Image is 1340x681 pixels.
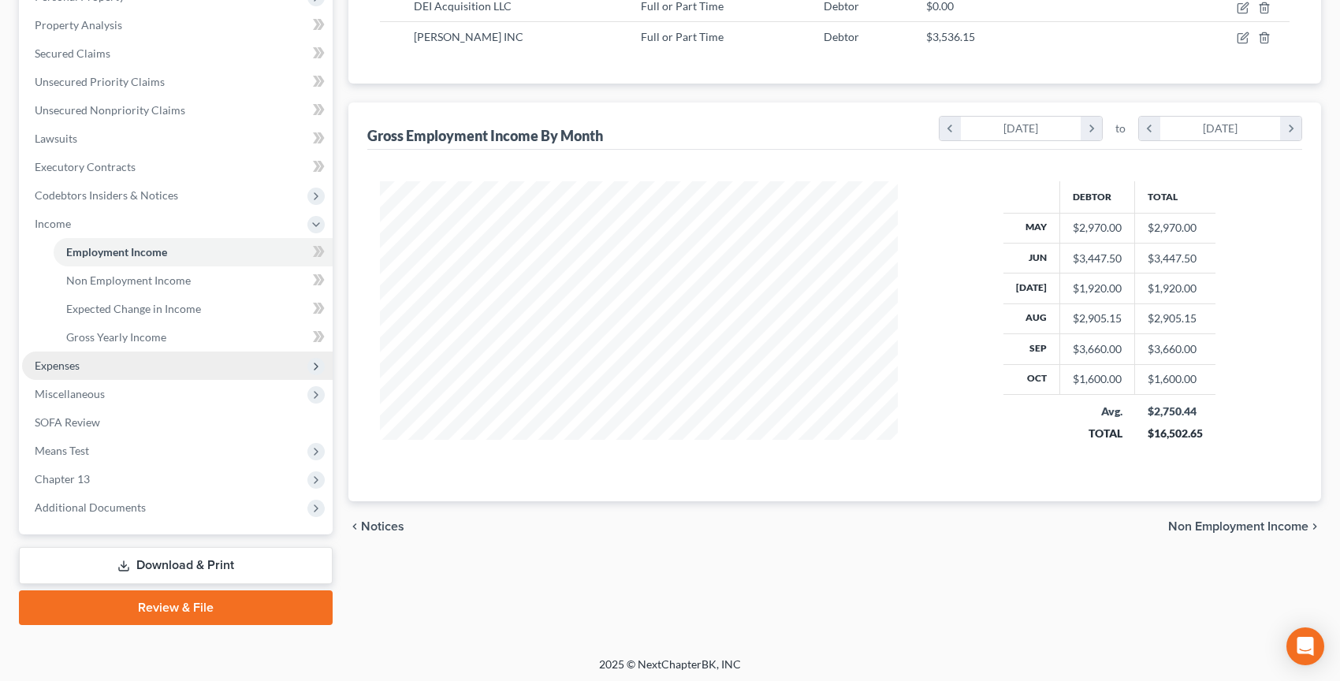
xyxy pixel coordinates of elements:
[824,30,859,43] span: Debtor
[641,30,724,43] span: Full or Part Time
[66,245,167,259] span: Employment Income
[367,126,603,145] div: Gross Employment Income By Month
[1286,627,1324,665] div: Open Intercom Messenger
[1135,334,1215,364] td: $3,660.00
[35,444,89,457] span: Means Test
[66,274,191,287] span: Non Employment Income
[22,68,333,96] a: Unsecured Priority Claims
[1168,520,1308,533] span: Non Employment Income
[1060,181,1135,213] th: Debtor
[348,520,404,533] button: chevron_left Notices
[22,96,333,125] a: Unsecured Nonpriority Claims
[1073,251,1122,266] div: $3,447.50
[35,387,105,400] span: Miscellaneous
[1073,426,1122,441] div: TOTAL
[1073,311,1122,326] div: $2,905.15
[1073,281,1122,296] div: $1,920.00
[54,266,333,295] a: Non Employment Income
[1135,213,1215,243] td: $2,970.00
[19,590,333,625] a: Review & File
[1148,404,1203,419] div: $2,750.44
[1073,371,1122,387] div: $1,600.00
[19,547,333,584] a: Download & Print
[1003,243,1060,273] th: Jun
[22,39,333,68] a: Secured Claims
[35,47,110,60] span: Secured Claims
[54,238,333,266] a: Employment Income
[35,188,178,202] span: Codebtors Insiders & Notices
[1308,520,1321,533] i: chevron_right
[1139,117,1160,140] i: chevron_left
[35,132,77,145] span: Lawsuits
[348,520,361,533] i: chevron_left
[1280,117,1301,140] i: chevron_right
[35,415,100,429] span: SOFA Review
[35,18,122,32] span: Property Analysis
[1135,243,1215,273] td: $3,447.50
[1148,426,1203,441] div: $16,502.65
[1003,274,1060,303] th: [DATE]
[1135,303,1215,333] td: $2,905.15
[66,302,201,315] span: Expected Change in Income
[35,359,80,372] span: Expenses
[940,117,961,140] i: chevron_left
[414,30,523,43] span: [PERSON_NAME] INC
[1135,274,1215,303] td: $1,920.00
[35,217,71,230] span: Income
[1003,334,1060,364] th: Sep
[1003,303,1060,333] th: Aug
[22,153,333,181] a: Executory Contracts
[22,125,333,153] a: Lawsuits
[961,117,1081,140] div: [DATE]
[1073,220,1122,236] div: $2,970.00
[54,295,333,323] a: Expected Change in Income
[361,520,404,533] span: Notices
[35,501,146,514] span: Additional Documents
[926,30,975,43] span: $3,536.15
[1160,117,1281,140] div: [DATE]
[66,330,166,344] span: Gross Yearly Income
[1168,520,1321,533] button: Non Employment Income chevron_right
[35,75,165,88] span: Unsecured Priority Claims
[35,472,90,486] span: Chapter 13
[1003,213,1060,243] th: May
[1135,364,1215,394] td: $1,600.00
[1073,404,1122,419] div: Avg.
[22,408,333,437] a: SOFA Review
[1081,117,1102,140] i: chevron_right
[1115,121,1126,136] span: to
[22,11,333,39] a: Property Analysis
[35,160,136,173] span: Executory Contracts
[1135,181,1215,213] th: Total
[54,323,333,352] a: Gross Yearly Income
[1003,364,1060,394] th: Oct
[35,103,185,117] span: Unsecured Nonpriority Claims
[1073,341,1122,357] div: $3,660.00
